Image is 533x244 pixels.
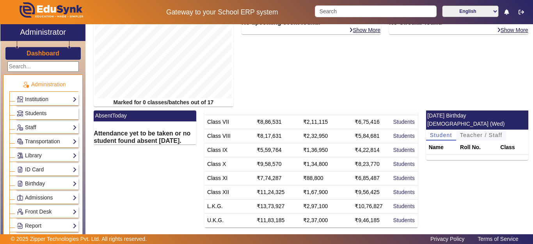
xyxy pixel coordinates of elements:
[25,110,46,116] span: Students
[204,213,254,227] td: U.K.G.
[393,189,414,195] a: Students
[17,109,77,118] a: Students
[254,143,300,157] td: ₹5,59,764
[11,235,147,243] p: © 2025 Zipper Technologies Pvt. Ltd. All rights reserved.
[474,234,522,244] a: Terms of Service
[204,171,254,185] td: Class XI
[393,217,414,223] a: Students
[254,115,300,129] td: ₹8,86,531
[460,132,503,138] span: Teacher / Staff
[315,5,436,17] input: Search
[300,171,352,185] td: ₹88,800
[254,185,300,199] td: ₹11,24,325
[26,49,60,57] a: Dashboard
[497,27,529,34] a: Show More
[300,199,352,213] td: ₹2,97,100
[426,234,468,244] a: Privacy Policy
[352,213,390,227] td: ₹9,46,185
[204,185,254,199] td: Class XII
[204,143,254,157] td: Class IX
[426,110,529,130] mat-card-header: [DATE] Birthday [DEMOGRAPHIC_DATA] (Wed)
[254,199,300,213] td: ₹13,73,927
[94,98,233,107] div: Marked for 0 classes/batches out of 17
[352,171,390,185] td: ₹6,85,487
[300,185,352,199] td: ₹1,67,900
[138,8,307,16] h5: Gateway to your School ERP system
[22,81,29,88] img: Administration.png
[0,24,85,41] a: Administrator
[393,105,414,111] a: Students
[393,175,414,181] a: Students
[27,50,59,57] h3: Dashboard
[254,129,300,143] td: ₹8,17,631
[352,143,390,157] td: ₹4,22,814
[300,157,352,171] td: ₹1,34,800
[393,161,414,167] a: Students
[352,185,390,199] td: ₹9,56,425
[20,27,66,37] h2: Administrator
[300,115,352,129] td: ₹2,11,115
[426,141,457,155] th: Name
[393,203,414,209] a: Students
[94,110,196,121] mat-card-header: AbsentToday
[300,213,352,227] td: ₹2,37,000
[254,157,300,171] td: ₹9,58,570
[204,115,254,129] td: Class VII
[352,157,390,171] td: ₹8,23,770
[7,61,79,72] input: Search...
[204,199,254,213] td: L.K.G.
[352,129,390,143] td: ₹5,84,681
[300,129,352,143] td: ₹2,32,950
[94,130,196,144] h6: Attendance yet to be taken or no student found absent [DATE].
[497,141,528,155] th: Class
[254,213,300,227] td: ₹11,83,185
[254,171,300,185] td: ₹7,74,287
[17,110,23,116] img: Students.png
[352,199,390,213] td: ₹10,76,827
[204,129,254,143] td: Class VIII
[352,115,390,129] td: ₹6,75,416
[300,143,352,157] td: ₹1,36,950
[393,119,414,125] a: Students
[9,80,78,89] p: Administration
[393,133,414,139] a: Students
[457,141,497,155] th: Roll No.
[430,132,452,138] span: Student
[393,147,414,153] a: Students
[204,157,254,171] td: Class X
[349,27,381,34] a: Show More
